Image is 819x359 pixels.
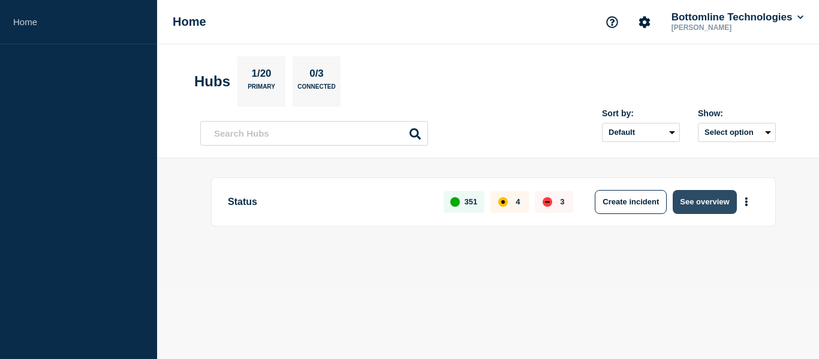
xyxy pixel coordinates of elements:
[669,23,794,32] p: [PERSON_NAME]
[698,123,776,142] button: Select option
[602,108,680,118] div: Sort by:
[739,191,754,213] button: More actions
[560,197,564,206] p: 3
[248,83,275,96] p: Primary
[698,108,776,118] div: Show:
[228,190,430,214] p: Status
[247,68,276,83] p: 1/20
[297,83,335,96] p: Connected
[516,197,520,206] p: 4
[669,11,806,23] button: Bottomline Technologies
[595,190,667,214] button: Create incident
[543,197,552,207] div: down
[600,10,625,35] button: Support
[450,197,460,207] div: up
[673,190,736,214] button: See overview
[498,197,508,207] div: affected
[200,121,428,146] input: Search Hubs
[602,123,680,142] select: Sort by
[173,15,206,29] h1: Home
[465,197,478,206] p: 351
[194,73,230,90] h2: Hubs
[632,10,657,35] button: Account settings
[305,68,329,83] p: 0/3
